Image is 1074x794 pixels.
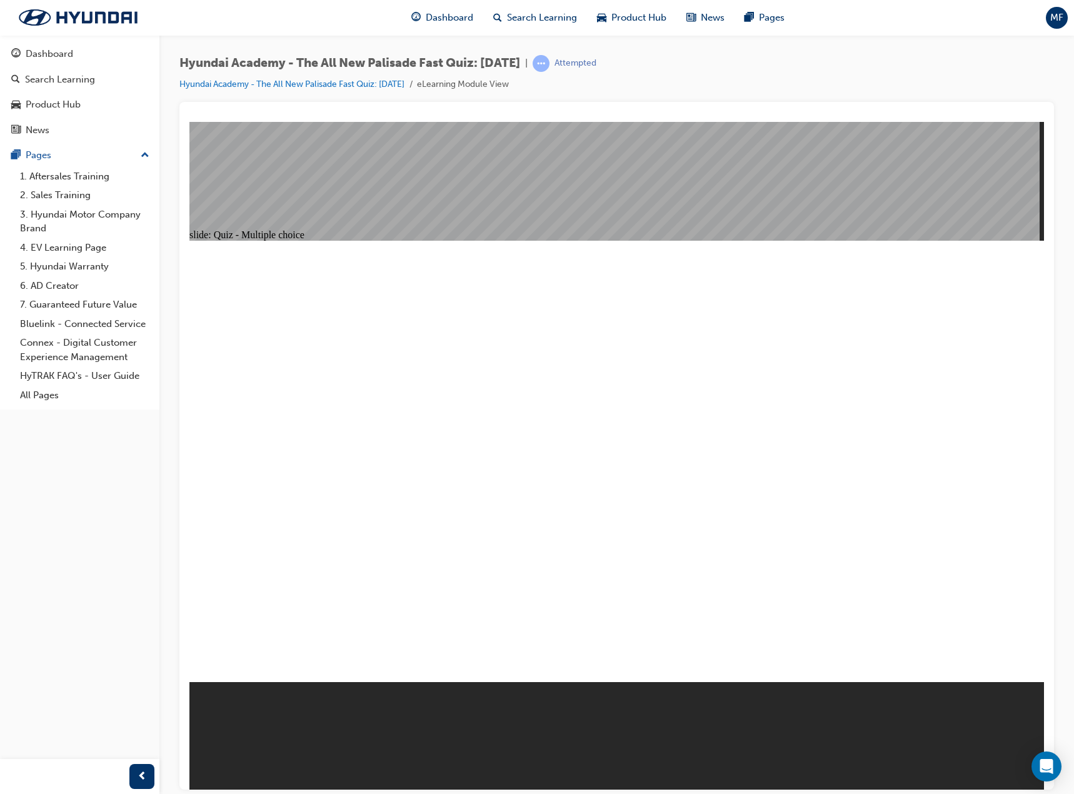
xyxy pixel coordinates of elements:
div: Product Hub [26,98,81,112]
span: MF [1050,11,1063,25]
div: Pages [26,148,51,163]
a: pages-iconPages [735,5,795,31]
div: Attempted [555,58,596,69]
button: Pages [5,144,154,167]
a: Dashboard [5,43,154,66]
a: Search Learning [5,68,154,91]
span: Hyundai Academy - The All New Palisade Fast Quiz: [DATE] [179,56,520,71]
a: 3. Hyundai Motor Company Brand [15,205,154,238]
a: 7. Guaranteed Future Value [15,295,154,314]
a: 5. Hyundai Warranty [15,257,154,276]
div: News [26,123,49,138]
a: guage-iconDashboard [401,5,483,31]
button: DashboardSearch LearningProduct HubNews [5,40,154,144]
div: Search Learning [25,73,95,87]
span: Pages [759,11,785,25]
a: News [5,119,154,142]
button: MF [1046,7,1068,29]
a: Connex - Digital Customer Experience Management [15,333,154,366]
a: 2. Sales Training [15,186,154,205]
a: search-iconSearch Learning [483,5,587,31]
span: pages-icon [745,10,754,26]
span: News [701,11,725,25]
span: Search Learning [507,11,577,25]
span: up-icon [141,148,149,164]
span: | [525,56,528,71]
img: Trak [6,4,150,31]
a: 4. EV Learning Page [15,238,154,258]
a: 1. Aftersales Training [15,167,154,186]
a: Bluelink - Connected Service [15,314,154,334]
a: Hyundai Academy - The All New Palisade Fast Quiz: [DATE] [179,79,404,89]
span: Dashboard [426,11,473,25]
a: 6. AD Creator [15,276,154,296]
a: HyTRAK FAQ's - User Guide [15,366,154,386]
span: search-icon [493,10,502,26]
span: news-icon [11,125,21,136]
a: Product Hub [5,93,154,116]
span: guage-icon [11,49,21,60]
span: prev-icon [138,769,147,785]
span: car-icon [597,10,606,26]
a: news-iconNews [676,5,735,31]
span: pages-icon [11,150,21,161]
div: Dashboard [26,47,73,61]
div: Open Intercom Messenger [1031,751,1061,781]
span: car-icon [11,99,21,111]
span: guage-icon [411,10,421,26]
a: car-iconProduct Hub [587,5,676,31]
span: search-icon [11,74,20,86]
span: learningRecordVerb_ATTEMPT-icon [533,55,550,72]
li: eLearning Module View [417,78,509,92]
span: Product Hub [611,11,666,25]
span: news-icon [686,10,696,26]
a: All Pages [15,386,154,405]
